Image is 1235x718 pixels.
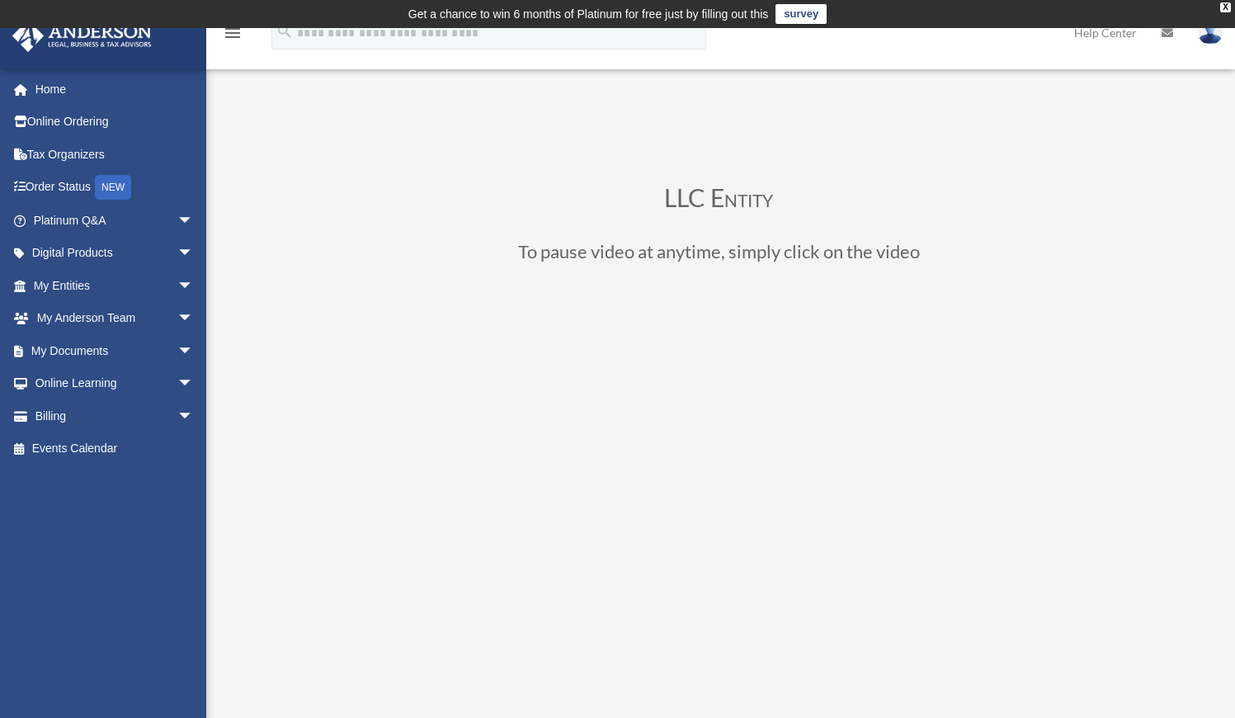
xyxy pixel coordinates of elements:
[177,269,210,303] span: arrow_drop_down
[273,185,1164,218] h3: LLC Entity
[177,399,210,433] span: arrow_drop_down
[12,269,219,302] a: My Entitiesarrow_drop_down
[1220,2,1231,12] div: close
[12,106,219,139] a: Online Ordering
[12,237,219,270] a: Digital Productsarrow_drop_down
[12,399,219,432] a: Billingarrow_drop_down
[12,367,219,400] a: Online Learningarrow_drop_down
[177,302,210,336] span: arrow_drop_down
[1198,21,1223,45] img: User Pic
[408,4,769,24] div: Get a chance to win 6 months of Platinum for free just by filling out this
[12,432,219,465] a: Events Calendar
[276,22,294,40] i: search
[177,334,210,368] span: arrow_drop_down
[12,73,219,106] a: Home
[12,171,219,205] a: Order StatusNEW
[95,175,131,200] div: NEW
[273,243,1164,269] h3: To pause video at anytime, simply click on the video
[12,334,219,367] a: My Documentsarrow_drop_down
[12,138,219,171] a: Tax Organizers
[177,367,210,401] span: arrow_drop_down
[177,204,210,238] span: arrow_drop_down
[177,237,210,271] span: arrow_drop_down
[12,302,219,335] a: My Anderson Teamarrow_drop_down
[12,204,219,237] a: Platinum Q&Aarrow_drop_down
[7,20,157,52] img: Anderson Advisors Platinum Portal
[223,29,243,43] a: menu
[775,4,827,24] a: survey
[223,23,243,43] i: menu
